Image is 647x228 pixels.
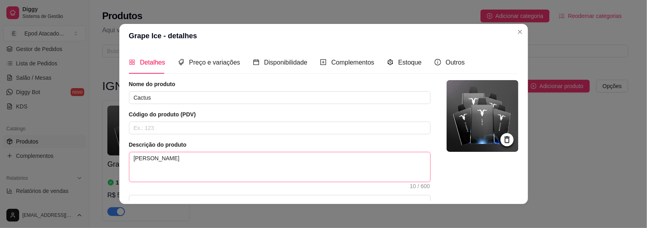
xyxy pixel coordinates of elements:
[435,59,441,65] span: info-circle
[253,59,259,65] span: calendar
[446,59,465,66] span: Outros
[447,80,518,152] img: logo da loja
[140,59,165,66] span: Detalhes
[129,110,431,118] article: Código do produto (PDV)
[119,24,528,48] header: Grape Ice - detalhes
[129,80,431,88] article: Nome do produto
[320,59,326,65] span: plus-square
[387,59,394,65] span: code-sandbox
[129,152,430,182] textarea: [PERSON_NAME]
[129,59,135,65] span: appstore
[514,26,526,38] button: Close
[129,122,431,134] input: Ex.: 123
[129,91,431,104] input: Ex.: Hamburguer de costela
[331,59,374,66] span: Complementos
[264,59,308,66] span: Disponibilidade
[129,141,431,149] article: Descrição do produto
[189,59,240,66] span: Preço e variações
[398,59,422,66] span: Estoque
[178,59,184,65] span: tags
